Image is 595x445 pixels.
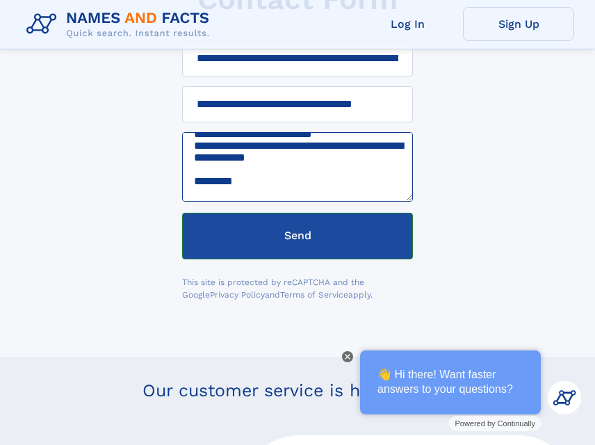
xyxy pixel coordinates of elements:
[360,350,541,414] div: 👋 Hi there! Want faster answers to your questions?
[210,290,265,300] a: Privacy Policy
[182,213,413,259] button: Send
[548,381,581,414] img: Kevin
[182,276,413,301] div: This site is protected by reCAPTCHA and the Google and apply.
[345,354,350,359] img: Close
[21,357,574,425] p: Our customer service is here to help
[21,6,221,43] img: Logo Names and Facts
[280,290,348,300] a: Terms of Service
[455,419,535,428] span: Powered by Continually
[449,416,541,431] a: Powered by Continually
[352,7,463,41] a: Log In
[463,7,574,41] a: Sign Up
